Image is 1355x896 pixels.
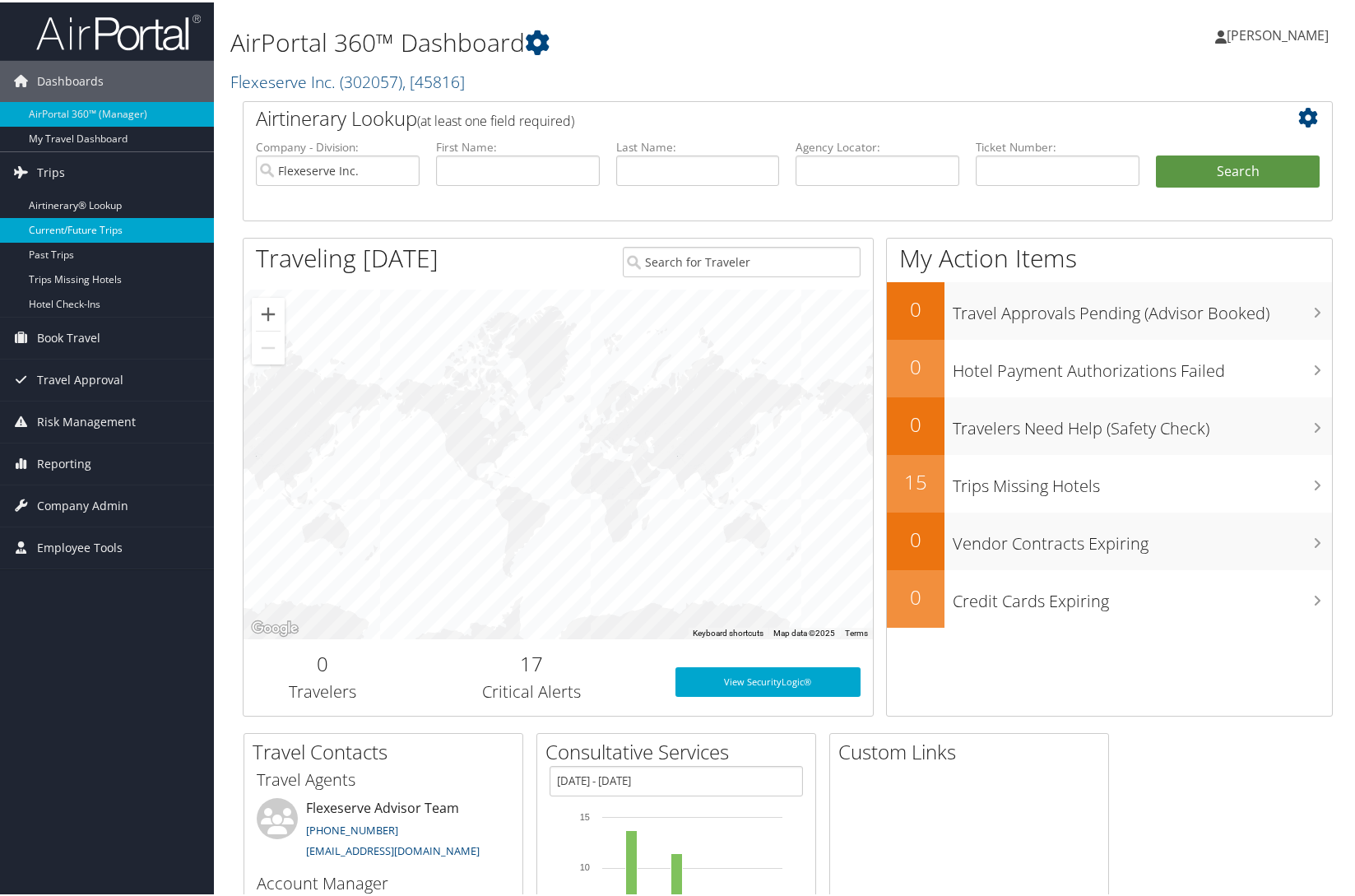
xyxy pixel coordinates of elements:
[37,58,104,100] span: Dashboards
[887,408,944,436] h2: 0
[887,523,944,551] h2: 0
[845,626,868,635] a: Terms (opens in new tab)
[256,678,388,701] h3: Travelers
[340,68,402,91] span: ( 302057 )
[37,315,100,356] span: Book Travel
[887,293,944,321] h2: 0
[37,150,65,191] span: Trips
[887,568,1332,625] a: 0Credit Cards Expiring
[37,525,123,566] span: Employee Tools
[1215,8,1345,58] a: [PERSON_NAME]
[436,137,600,153] label: First Name:
[887,395,1332,453] a: 0Travelers Need Help (Safety Check)
[838,736,1108,764] h2: Custom Links
[253,736,522,764] h2: Travel Contacts
[256,102,1229,130] h2: Airtinerary Lookup
[413,678,651,701] h3: Critical Alerts
[256,648,388,675] h2: 0
[953,522,1332,553] h3: Vendor Contracts Expiring
[306,820,398,835] a: [PHONE_NUMBER]
[693,625,763,637] button: Keyboard shortcuts
[1156,153,1320,186] button: Search
[580,860,590,870] tspan: 10
[887,351,944,378] h2: 0
[887,510,1332,568] a: 0Vendor Contracts Expiring
[248,796,518,863] li: Flexeserve Advisor Team
[256,137,420,153] label: Company - Division:
[623,244,861,275] input: Search for Traveler
[675,665,861,694] a: View SecurityLogic®
[580,810,590,819] tspan: 15
[37,399,136,440] span: Risk Management
[252,295,285,328] button: Zoom in
[773,626,835,635] span: Map data ©2025
[230,68,465,91] a: Flexeserve Inc.
[887,466,944,494] h2: 15
[257,870,510,893] h3: Account Manager
[887,453,1332,510] a: 15Trips Missing Hotels
[953,579,1332,610] h3: Credit Cards Expiring
[37,483,128,524] span: Company Admin
[37,441,91,482] span: Reporting
[953,349,1332,380] h3: Hotel Payment Authorizations Failed
[887,280,1332,337] a: 0Travel Approvals Pending (Advisor Booked)
[402,68,465,91] span: , [ 45816 ]
[887,581,944,609] h2: 0
[953,291,1332,323] h3: Travel Approvals Pending (Advisor Booked)
[256,239,439,273] h1: Traveling [DATE]
[887,239,1332,273] h1: My Action Items
[1227,24,1329,42] span: [PERSON_NAME]
[953,406,1332,438] h3: Travelers Need Help (Safety Check)
[545,736,815,764] h2: Consultative Services
[796,137,959,153] label: Agency Locator:
[616,137,780,153] label: Last Name:
[37,357,123,398] span: Travel Approval
[953,464,1332,495] h3: Trips Missing Hotels
[417,109,574,128] span: (at least one field required)
[252,329,285,362] button: Zoom out
[257,766,510,789] h3: Travel Agents
[248,615,302,637] a: Open this area in Google Maps (opens a new window)
[248,615,302,637] img: Google
[413,648,651,675] h2: 17
[306,841,480,856] a: [EMAIL_ADDRESS][DOMAIN_NAME]
[230,23,973,58] h1: AirPortal 360™ Dashboard
[976,137,1139,153] label: Ticket Number:
[36,11,201,49] img: airportal-logo.png
[887,337,1332,395] a: 0Hotel Payment Authorizations Failed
